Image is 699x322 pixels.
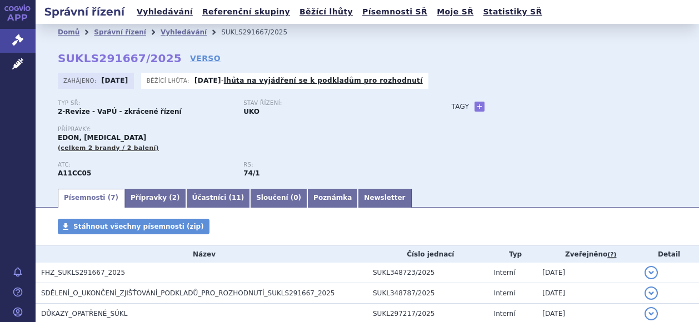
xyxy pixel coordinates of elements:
[367,283,488,304] td: SUKL348787/2025
[296,4,356,19] a: Běžící lhůty
[161,28,207,36] a: Vyhledávání
[41,289,334,297] span: SDĚLENÍ_O_UKONČENÍ_ZJIŠŤOVÁNÍ_PODKLADŮ_PRO_ROZHODNUTÍ_SUKLS291667_2025
[607,251,616,259] abbr: (?)
[58,100,232,107] p: Typ SŘ:
[58,169,91,177] strong: CHOLEKALCIFEROL
[58,108,182,115] strong: 2-Revize - VaPÚ - zkrácené řízení
[58,144,159,152] span: (celkem 2 brandy / 2 balení)
[494,310,516,318] span: Interní
[488,246,537,263] th: Typ
[41,310,127,318] span: DŮKAZY_OPATŘENÉ_SÚKL
[243,100,418,107] p: Stav řízení:
[307,189,358,208] a: Poznámka
[243,108,259,115] strong: UKO
[232,194,241,202] span: 11
[133,4,196,19] a: Vyhledávání
[358,189,411,208] a: Newsletter
[494,269,516,276] span: Interní
[172,194,177,202] span: 2
[433,4,477,19] a: Moje SŘ
[367,246,488,263] th: Číslo jednací
[190,53,221,64] a: VERSO
[250,189,307,208] a: Sloučení (0)
[645,307,658,320] button: detail
[243,169,259,177] strong: léčiva k terapii a profylaxi osteoporózy, vitamin D, p.o.
[221,24,302,41] li: SUKLS291667/2025
[186,189,251,208] a: Účastníci (11)
[194,76,423,85] p: -
[480,4,545,19] a: Statistiky SŘ
[359,4,431,19] a: Písemnosti SŘ
[58,189,124,208] a: Písemnosti (7)
[124,189,186,208] a: Přípravky (2)
[58,28,79,36] a: Domů
[36,4,133,19] h2: Správní řízení
[537,246,639,263] th: Zveřejněno
[451,100,469,113] h3: Tagy
[94,28,146,36] a: Správní řízení
[63,76,98,85] span: Zahájeno:
[58,219,209,234] a: Stáhnout všechny písemnosti (zip)
[537,263,639,283] td: [DATE]
[36,246,367,263] th: Název
[58,52,182,65] strong: SUKLS291667/2025
[102,77,128,84] strong: [DATE]
[147,76,192,85] span: Běžící lhůta:
[367,263,488,283] td: SUKL348723/2025
[73,223,204,230] span: Stáhnout všechny písemnosti (zip)
[194,77,221,84] strong: [DATE]
[243,162,418,168] p: RS:
[293,194,298,202] span: 0
[645,286,658,300] button: detail
[111,194,115,202] span: 7
[58,162,232,168] p: ATC:
[58,134,146,142] span: EDON, [MEDICAL_DATA]
[58,126,429,133] p: Přípravky:
[199,4,293,19] a: Referenční skupiny
[645,266,658,279] button: detail
[224,77,423,84] a: lhůta na vyjádření se k podkladům pro rozhodnutí
[41,269,125,276] span: FHZ_SUKLS291667_2025
[475,102,485,112] a: +
[639,246,699,263] th: Detail
[537,283,639,304] td: [DATE]
[494,289,516,297] span: Interní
